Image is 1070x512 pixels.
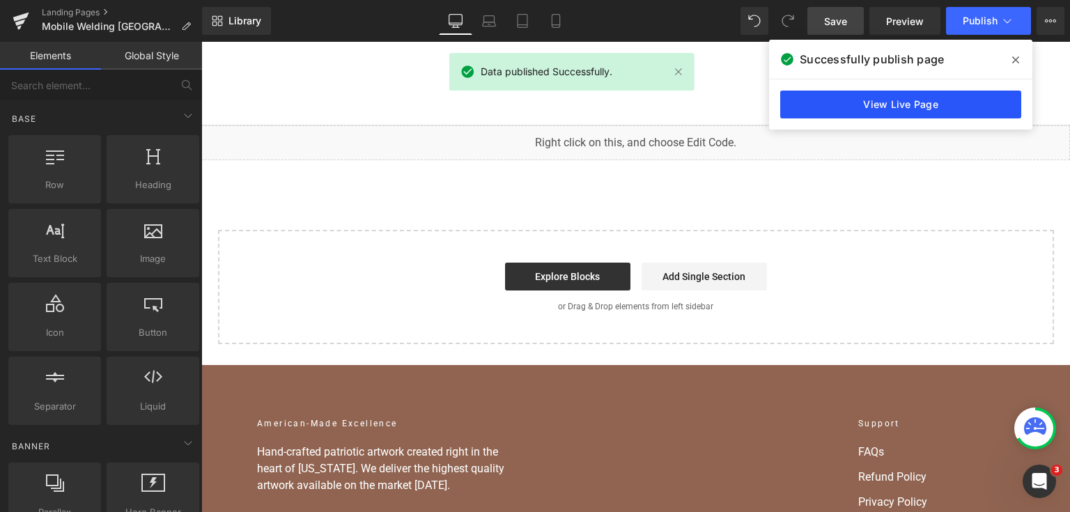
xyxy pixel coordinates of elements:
h2: American-Made Excellence [56,375,320,388]
p: or Drag & Drop elements from left sidebar [39,260,830,270]
span: Heading [111,178,195,192]
span: Library [228,15,261,27]
span: Image [111,251,195,266]
a: Preview [869,7,940,35]
span: Row [13,178,97,192]
span: Button [111,325,195,340]
a: Tablet [506,7,539,35]
a: Add Single Section [440,221,566,249]
a: Global Style [101,42,202,70]
span: Successfully publish page [800,51,944,68]
button: Publish [946,7,1031,35]
iframe: Intercom live chat [1023,465,1056,498]
span: Liquid [111,399,195,414]
a: Refund Policy [657,427,813,444]
a: Landing Pages [42,7,202,18]
span: Save [824,14,847,29]
span: Mobile Welding [GEOGRAPHIC_DATA] [42,21,176,32]
a: Desktop [439,7,472,35]
span: Banner [10,440,52,453]
h2: Support [657,375,813,388]
span: Text Block [13,251,97,266]
span: Base [10,112,38,125]
span: 3 [1051,465,1062,476]
span: Data published Successfully. [481,64,612,79]
button: More [1037,7,1064,35]
a: Explore Blocks [304,221,429,249]
p: Hand-crafted patriotic artwork created right in the heart of [US_STATE]. We deliver the highest q... [56,402,320,452]
span: Icon [13,325,97,340]
button: Undo [741,7,768,35]
span: Publish [963,15,998,26]
a: Laptop [472,7,506,35]
a: Privacy Policy [657,452,813,469]
a: FAQs [657,402,813,419]
a: Mobile [539,7,573,35]
span: Preview [886,14,924,29]
span: Separator [13,399,97,414]
button: Redo [774,7,802,35]
a: New Library [202,7,271,35]
a: View Live Page [780,91,1021,118]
